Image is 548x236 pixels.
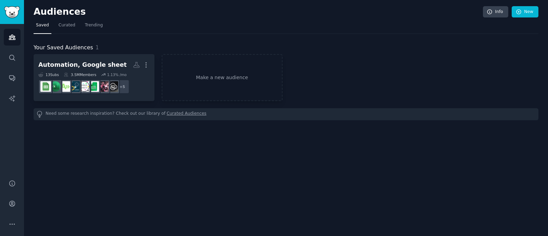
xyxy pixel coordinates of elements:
[85,22,103,28] span: Trending
[64,72,96,77] div: 3.5M Members
[34,44,93,52] span: Your Saved Audiences
[34,20,51,34] a: Saved
[98,81,109,92] img: GPTAppsEngine
[79,81,89,92] img: sheets
[38,61,127,69] div: Automation, Google sheet
[108,81,118,92] img: NoCodeSaaS
[36,22,49,28] span: Saved
[59,22,75,28] span: Curated
[69,81,80,92] img: AutomationTestingQA
[50,81,61,92] img: excel
[56,20,78,34] a: Curated
[34,54,154,101] a: Automation, Google sheet13Subs3.5MMembers1.13% /mo+5NoCodeSaaSGPTAppsEngineGoogleSheetsAddonsshee...
[34,7,483,17] h2: Audiences
[96,44,99,51] span: 1
[38,72,59,77] div: 13 Sub s
[83,20,105,34] a: Trending
[483,6,508,18] a: Info
[512,6,538,18] a: New
[34,108,538,120] div: Need some research inspiration? Check out our library of
[40,81,51,92] img: googlesheets
[88,81,99,92] img: GoogleSheetsAddons
[4,6,20,18] img: GummySearch logo
[115,79,129,94] div: + 5
[167,111,207,118] a: Curated Audiences
[162,54,283,101] a: Make a new audience
[107,72,127,77] div: 1.13 % /mo
[60,81,70,92] img: Automate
